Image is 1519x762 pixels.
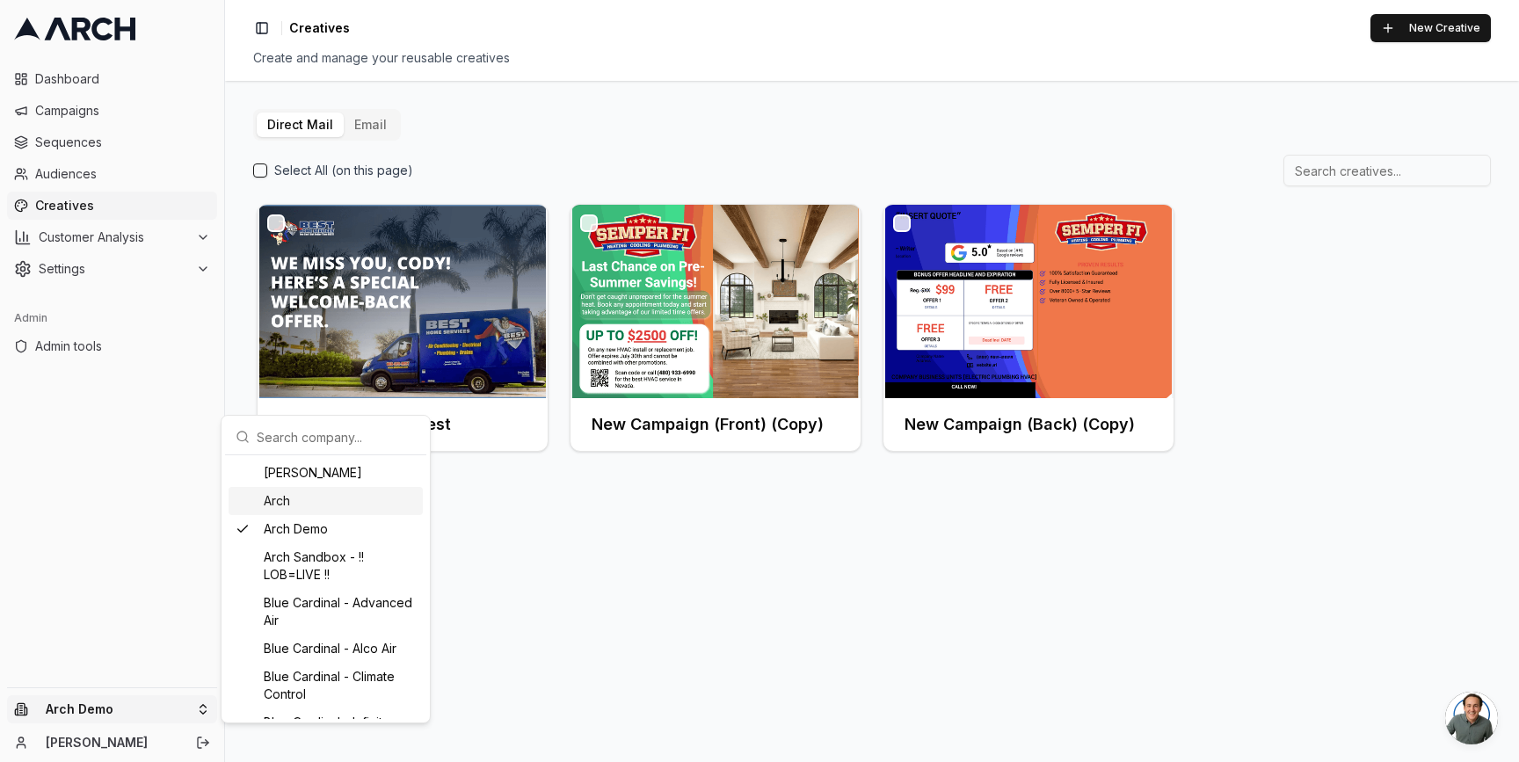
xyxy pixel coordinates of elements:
[257,419,416,454] input: Search company...
[229,635,423,663] div: Blue Cardinal - Alco Air
[229,708,423,754] div: Blue Cardinal - Infinity [US_STATE] Air
[229,459,423,487] div: [PERSON_NAME]
[229,515,423,543] div: Arch Demo
[229,543,423,589] div: Arch Sandbox - !! LOB=LIVE !!
[225,455,426,719] div: Suggestions
[229,663,423,708] div: Blue Cardinal - Climate Control
[229,487,423,515] div: Arch
[229,589,423,635] div: Blue Cardinal - Advanced Air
